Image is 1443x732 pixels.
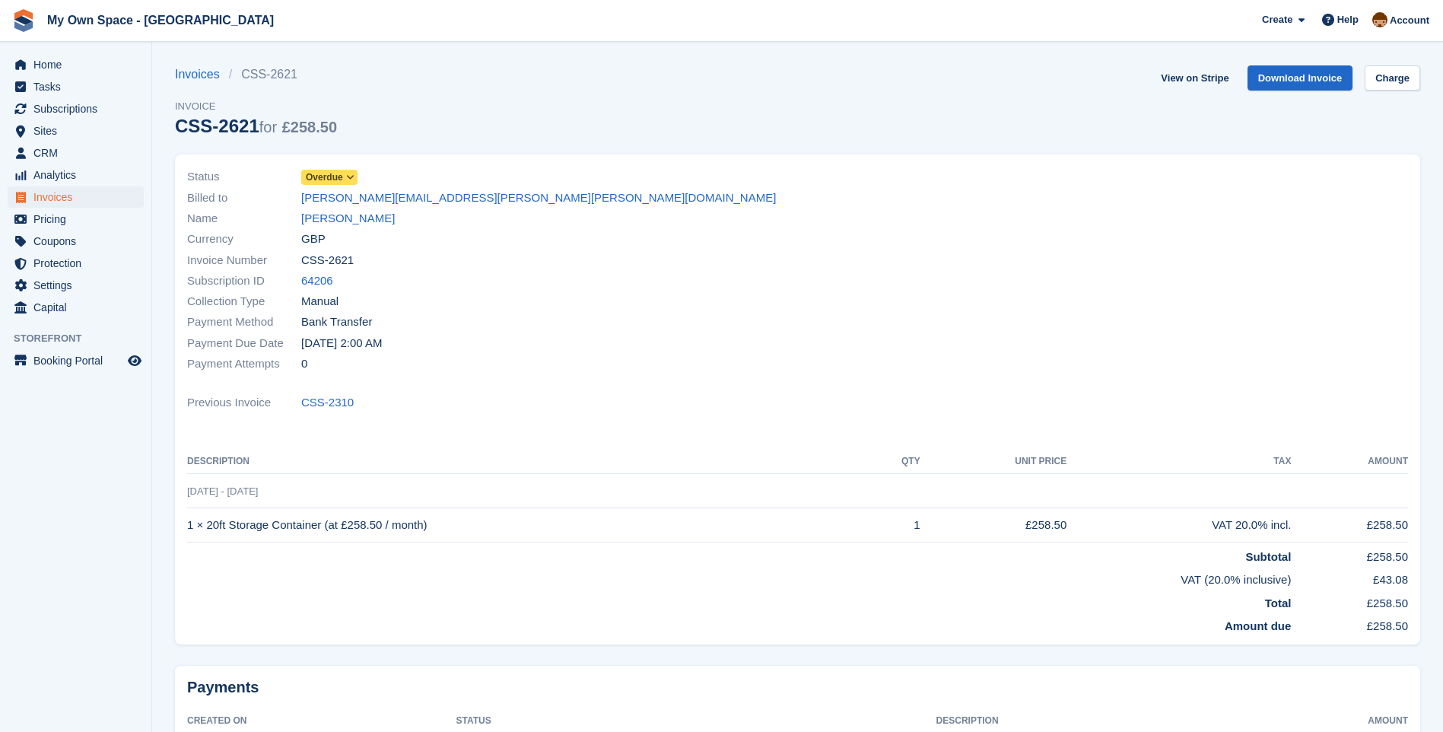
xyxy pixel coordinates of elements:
[41,8,280,33] a: My Own Space - [GEOGRAPHIC_DATA]
[187,508,867,543] td: 1 × 20ft Storage Container (at £258.50 / month)
[1155,65,1235,91] a: View on Stripe
[1265,597,1292,609] strong: Total
[867,508,920,543] td: 1
[175,65,229,84] a: Invoices
[12,9,35,32] img: stora-icon-8386f47178a22dfd0bd8f6a31ec36ba5ce8667c1dd55bd0f319d3a0aa187defe.svg
[301,335,382,352] time: 2025-09-02 01:00:00 UTC
[1291,508,1408,543] td: £258.50
[33,253,125,274] span: Protection
[8,98,144,119] a: menu
[1245,550,1291,563] strong: Subtotal
[301,189,776,207] a: [PERSON_NAME][EMAIL_ADDRESS][PERSON_NAME][PERSON_NAME][DOMAIN_NAME]
[8,120,144,142] a: menu
[33,275,125,296] span: Settings
[8,231,144,252] a: menu
[301,210,395,228] a: [PERSON_NAME]
[33,54,125,75] span: Home
[33,76,125,97] span: Tasks
[8,208,144,230] a: menu
[301,313,372,331] span: Bank Transfer
[187,355,301,373] span: Payment Attempts
[14,331,151,346] span: Storefront
[33,98,125,119] span: Subscriptions
[187,252,301,269] span: Invoice Number
[187,231,301,248] span: Currency
[187,168,301,186] span: Status
[1372,12,1387,27] img: Paula Harris
[33,186,125,208] span: Invoices
[175,116,337,136] div: CSS-2621
[8,76,144,97] a: menu
[920,508,1067,543] td: £258.50
[920,450,1067,474] th: Unit Price
[301,355,307,373] span: 0
[301,231,326,248] span: GBP
[8,253,144,274] a: menu
[187,678,1408,697] h2: Payments
[8,275,144,296] a: menu
[282,119,337,135] span: £258.50
[33,231,125,252] span: Coupons
[175,65,337,84] nav: breadcrumbs
[187,485,258,497] span: [DATE] - [DATE]
[187,210,301,228] span: Name
[33,164,125,186] span: Analytics
[301,272,333,290] a: 64206
[1291,542,1408,565] td: £258.50
[1066,517,1291,534] div: VAT 20.0% incl.
[1291,612,1408,635] td: £258.50
[187,394,301,412] span: Previous Invoice
[1248,65,1353,91] a: Download Invoice
[187,565,1291,589] td: VAT (20.0% inclusive)
[301,168,358,186] a: Overdue
[8,186,144,208] a: menu
[259,119,277,135] span: for
[1225,619,1292,632] strong: Amount due
[187,272,301,290] span: Subscription ID
[1262,12,1292,27] span: Create
[867,450,920,474] th: QTY
[126,352,144,370] a: Preview store
[301,293,339,310] span: Manual
[1066,450,1291,474] th: Tax
[1390,13,1429,28] span: Account
[301,252,354,269] span: CSS-2621
[301,394,354,412] a: CSS-2310
[33,350,125,371] span: Booking Portal
[187,189,301,207] span: Billed to
[306,170,343,184] span: Overdue
[33,142,125,164] span: CRM
[1337,12,1359,27] span: Help
[187,313,301,331] span: Payment Method
[33,297,125,318] span: Capital
[33,120,125,142] span: Sites
[1291,565,1408,589] td: £43.08
[187,450,867,474] th: Description
[8,142,144,164] a: menu
[33,208,125,230] span: Pricing
[1291,589,1408,613] td: £258.50
[175,99,337,114] span: Invoice
[8,54,144,75] a: menu
[8,297,144,318] a: menu
[1291,450,1408,474] th: Amount
[1365,65,1420,91] a: Charge
[8,350,144,371] a: menu
[187,293,301,310] span: Collection Type
[8,164,144,186] a: menu
[187,335,301,352] span: Payment Due Date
